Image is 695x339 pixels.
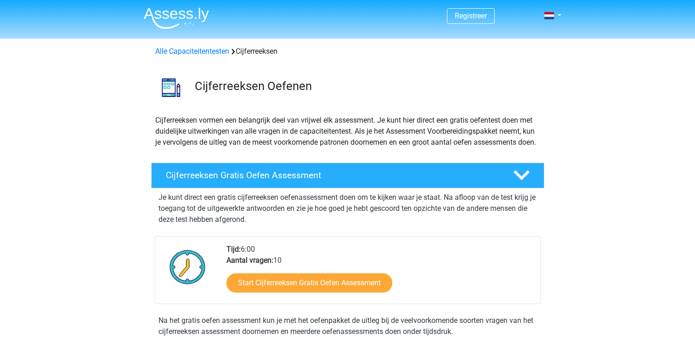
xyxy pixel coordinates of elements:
[152,46,544,57] div: Cijferreeksen
[155,315,541,337] div: Na het gratis oefen assessment kun je met het oefenpakket de uitleg bij de veelvoorkomende soorte...
[195,79,537,93] h3: Cijferreeksen Oefenen
[226,256,273,265] b: Aantal vragen:
[166,170,498,181] h4: Cijferreeksen Gratis Oefen Assessment
[226,245,241,254] b: Tijd:
[455,11,487,20] a: Registreer
[147,163,548,188] a: Cijferreeksen Gratis Oefen Assessment
[155,115,540,148] p: Cijferreeksen vormen een belangrijk deel van vrijwel elk assessment. Je kunt hier direct een grat...
[158,192,537,225] p: Je kunt direct een gratis cijferreeksen oefenassessment doen om te kijken waar je staat. Na afloo...
[164,244,211,290] img: Klok
[155,47,229,56] a: Alle Capaciteitentesten
[144,7,209,29] img: Assessly
[152,68,191,107] img: cijferreeksen
[226,273,392,293] a: Start Cijferreeksen Gratis Oefen Assessment
[220,244,540,304] div: 6:00 10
